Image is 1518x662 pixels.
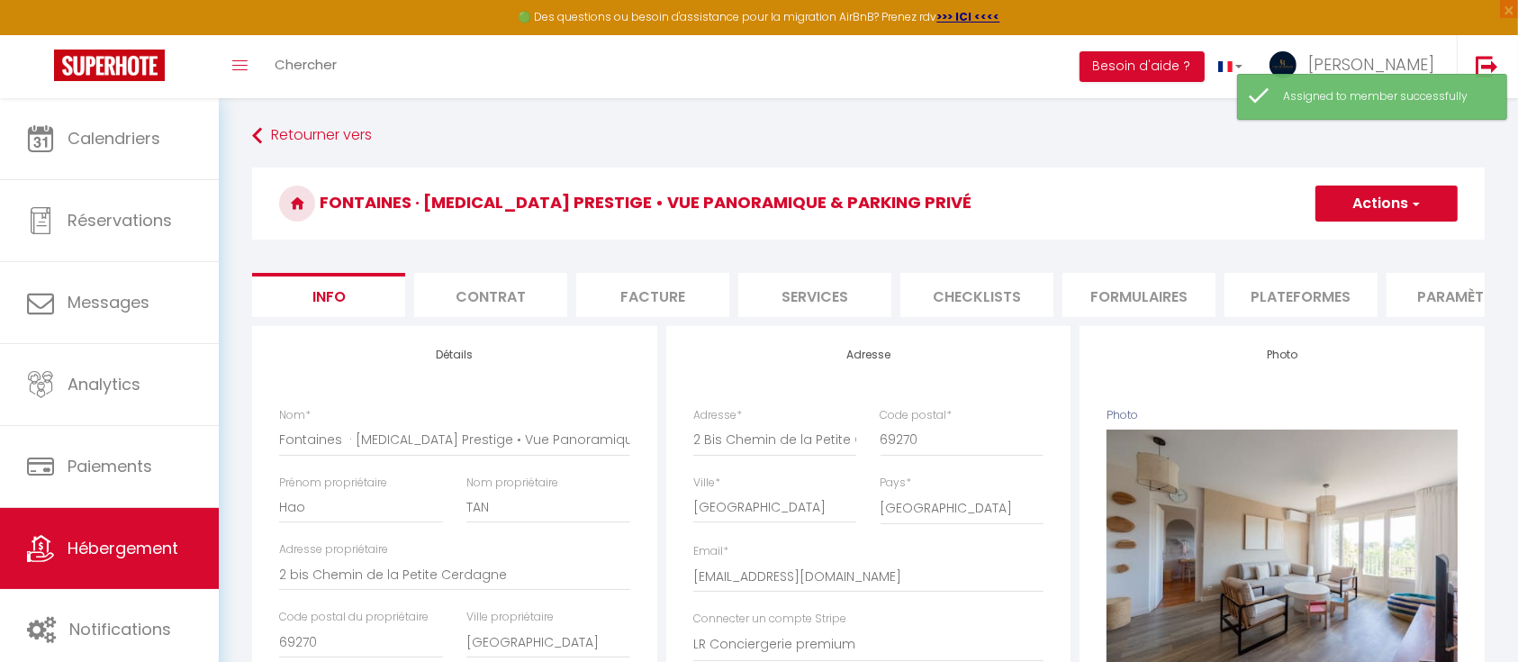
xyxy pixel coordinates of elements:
[466,475,558,492] label: Nom propriétaire
[252,120,1485,152] a: Retourner vers
[693,407,742,424] label: Adresse
[279,349,630,361] h4: Détails
[576,273,729,317] li: Facture
[1224,273,1378,317] li: Plateformes
[279,475,387,492] label: Prénom propriétaire
[693,349,1044,361] h4: Adresse
[1270,51,1297,78] img: ...
[279,407,311,424] label: Nom
[261,35,350,98] a: Chercher
[1080,51,1205,82] button: Besoin d'aide ?
[68,455,152,477] span: Paiements
[68,209,172,231] span: Réservations
[693,543,728,560] label: Email
[1308,53,1434,76] span: [PERSON_NAME]
[937,9,1000,24] a: >>> ICI <<<<
[1315,186,1458,222] button: Actions
[275,55,337,74] span: Chercher
[68,291,149,313] span: Messages
[279,609,429,626] label: Code postal du propriétaire
[693,475,720,492] label: Ville
[738,273,891,317] li: Services
[900,273,1053,317] li: Checklists
[1107,349,1458,361] h4: Photo
[1283,88,1488,105] div: Assigned to member successfully
[69,618,171,640] span: Notifications
[68,127,160,150] span: Calendriers
[68,537,178,559] span: Hébergement
[54,50,165,81] img: Super Booking
[252,168,1485,240] h3: Fontaines · [MEDICAL_DATA] Prestige • Vue Panoramique & Parking Privé
[252,273,405,317] li: Info
[466,609,554,626] label: Ville propriétaire
[1107,407,1138,424] label: Photo
[693,611,846,628] label: Connecter un compte Stripe
[881,475,912,492] label: Pays
[1476,55,1498,77] img: logout
[279,541,388,558] label: Adresse propriétaire
[68,373,140,395] span: Analytics
[414,273,567,317] li: Contrat
[1256,35,1457,98] a: ... [PERSON_NAME]
[1062,273,1215,317] li: Formulaires
[881,407,953,424] label: Code postal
